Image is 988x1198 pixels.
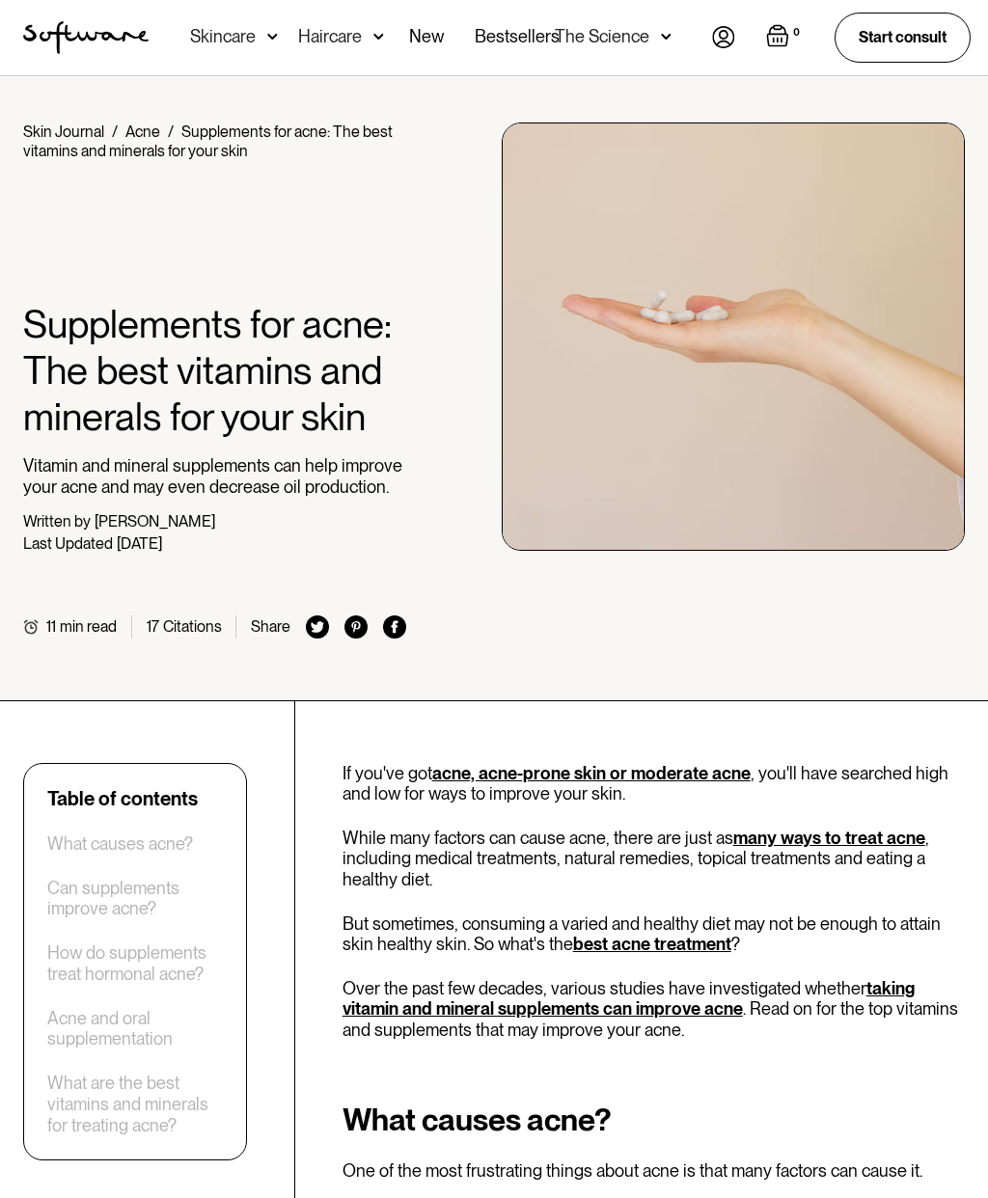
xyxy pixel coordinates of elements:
[766,24,804,51] a: Open cart
[47,1008,223,1049] a: Acne and oral supplementation
[343,913,965,955] p: But sometimes, consuming a varied and healthy diet may not be enough to attain skin healthy skin....
[95,512,215,531] div: [PERSON_NAME]
[573,934,731,954] a: best acne treatment
[23,534,113,553] div: Last Updated
[125,123,160,141] a: Acne
[343,763,965,804] p: If you've got , you'll have searched high and low for ways to improve your skin.
[23,123,104,141] a: Skin Journal
[23,21,149,54] a: home
[47,787,198,810] div: Table of contents
[147,617,159,636] div: 17
[163,617,222,636] div: Citations
[344,615,368,639] img: pinterest icon
[46,617,56,636] div: 11
[383,615,406,639] img: facebook icon
[432,763,751,783] a: acne, acne-prone skin or moderate acne
[789,24,804,41] div: 0
[47,942,223,984] a: How do supplements treat hormonal acne?
[555,27,649,46] div: The Science
[343,978,965,1041] p: Over the past few decades, various studies have investigated whether . Read on for the top vitami...
[168,123,174,141] div: /
[47,833,193,855] a: What causes acne?
[23,455,406,497] p: Vitamin and mineral supplements can help improve your acne and may even decrease oil production.
[343,1160,965,1182] p: One of the most frustrating things about acne is that many factors can cause it.
[23,21,149,54] img: Software Logo
[343,978,915,1020] a: taking vitamin and mineral supplements can improve acne
[23,512,91,531] div: Written by
[23,301,406,440] h1: Supplements for acne: The best vitamins and minerals for your skin
[47,1073,223,1135] a: What are the best vitamins and minerals for treating acne?
[251,617,290,636] div: Share
[112,123,118,141] div: /
[306,615,329,639] img: twitter icon
[190,27,256,46] div: Skincare
[343,828,965,890] p: While many factors can cause acne, there are just as , including medical treatments, natural reme...
[47,878,223,919] a: Can supplements improve acne?
[117,534,162,553] div: [DATE]
[60,617,117,636] div: min read
[298,27,362,46] div: Haircare
[835,13,971,62] a: Start consult
[343,1103,965,1137] h2: What causes acne?
[733,828,925,848] a: many ways to treat acne
[661,27,672,46] img: arrow down
[267,27,278,46] img: arrow down
[23,123,393,160] div: Supplements for acne: The best vitamins and minerals for your skin
[373,27,384,46] img: arrow down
